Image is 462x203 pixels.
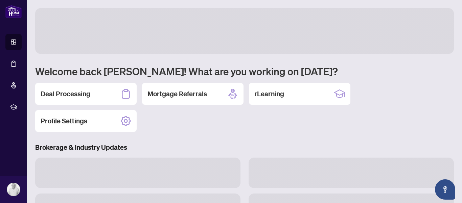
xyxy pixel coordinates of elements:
h3: Brokerage & Industry Updates [35,143,454,152]
h2: Deal Processing [41,89,90,99]
h2: rLearning [254,89,284,99]
h1: Welcome back [PERSON_NAME]! What are you working on [DATE]? [35,65,454,78]
h2: Mortgage Referrals [147,89,207,99]
h2: Profile Settings [41,116,87,126]
img: logo [5,5,22,18]
button: Open asap [435,179,455,200]
img: Profile Icon [7,183,20,196]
